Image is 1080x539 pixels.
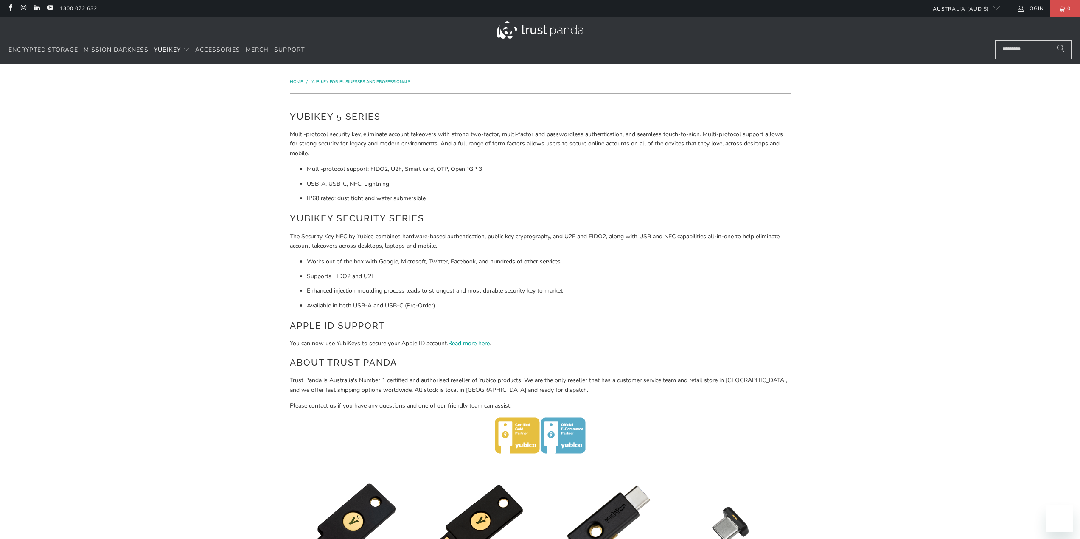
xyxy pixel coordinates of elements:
[246,40,269,60] a: Merch
[195,40,240,60] a: Accessories
[290,79,303,85] span: Home
[6,5,14,12] a: Trust Panda Australia on Facebook
[1050,40,1072,59] button: Search
[195,46,240,54] span: Accessories
[307,257,791,266] li: Works out of the box with Google, Microsoft, Twitter, Facebook, and hundreds of other services.
[307,165,791,174] li: Multi-protocol support; FIDO2, U2F, Smart card, OTP, OpenPGP 3
[33,5,40,12] a: Trust Panda Australia on LinkedIn
[8,40,78,60] a: Encrypted Storage
[307,194,791,203] li: IP68 rated: dust tight and water submersible
[290,376,791,395] p: Trust Panda is Australia's Number 1 certified and authorised reseller of Yubico products. We are ...
[1017,4,1044,13] a: Login
[307,301,791,310] li: Available in both USB-A and USB-C (Pre-Order)
[290,319,791,332] h2: Apple ID Support
[307,272,791,281] li: Supports FIDO2 and U2F
[1046,505,1073,532] iframe: Button to launch messaging window
[8,40,305,60] nav: Translation missing: en.navigation.header.main_nav
[274,40,305,60] a: Support
[8,46,78,54] span: Encrypted Storage
[46,5,53,12] a: Trust Panda Australia on YouTube
[246,46,269,54] span: Merch
[84,40,149,60] a: Mission Darkness
[497,21,583,39] img: Trust Panda Australia
[290,401,791,411] p: Please contact us if you have any questions and one of our friendly team can assist.
[306,79,308,85] span: /
[274,46,305,54] span: Support
[290,110,791,123] h2: YubiKey 5 Series
[84,46,149,54] span: Mission Darkness
[311,79,410,85] a: YubiKey for Businesses and Professionals
[448,339,490,347] a: Read more here
[154,40,190,60] summary: YubiKey
[307,179,791,189] li: USB-A, USB-C, NFC, Lightning
[290,232,791,251] p: The Security Key NFC by Yubico combines hardware-based authentication, public key cryptography, a...
[290,212,791,225] h2: YubiKey Security Series
[290,130,791,158] p: Multi-protocol security key, eliminate account takeovers with strong two-factor, multi-factor and...
[290,339,791,348] p: You can now use YubiKeys to secure your Apple ID account. .
[20,5,27,12] a: Trust Panda Australia on Instagram
[154,46,181,54] span: YubiKey
[290,356,791,369] h2: About Trust Panda
[307,286,791,296] li: Enhanced injection moulding process leads to strongest and most durable security key to market
[290,79,304,85] a: Home
[995,40,1072,59] input: Search...
[60,4,97,13] a: 1300 072 632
